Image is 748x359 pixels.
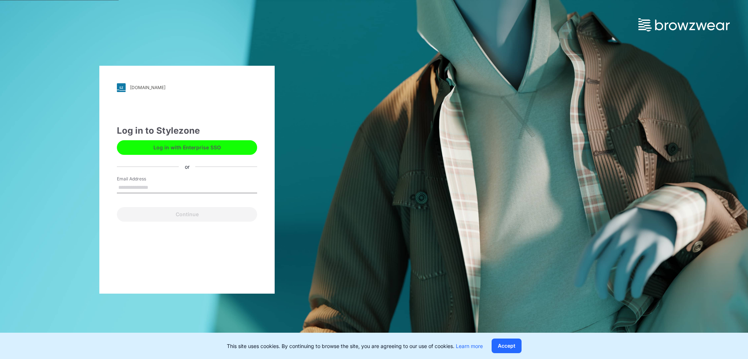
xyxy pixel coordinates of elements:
[227,342,483,350] p: This site uses cookies. By continuing to browse the site, you are agreeing to our use of cookies.
[117,140,257,155] button: Log in with Enterprise SSO
[492,339,522,353] button: Accept
[117,83,257,92] a: [DOMAIN_NAME]
[179,163,195,171] div: or
[117,83,126,92] img: svg+xml;base64,PHN2ZyB3aWR0aD0iMjgiIGhlaWdodD0iMjgiIHZpZXdCb3g9IjAgMCAyOCAyOCIgZmlsbD0ibm9uZSIgeG...
[638,18,730,31] img: browzwear-logo.73288ffb.svg
[117,176,168,182] label: Email Address
[117,124,257,137] div: Log in to Stylezone
[130,85,165,90] div: [DOMAIN_NAME]
[456,343,483,349] a: Learn more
